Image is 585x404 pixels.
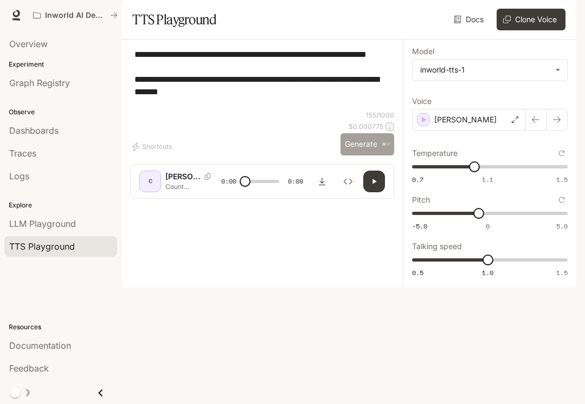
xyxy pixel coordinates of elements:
[482,175,493,184] span: 1.1
[434,114,497,125] p: [PERSON_NAME]
[28,4,123,26] button: All workspaces
[45,11,106,20] p: Inworld AI Demos
[412,175,423,184] span: 0.7
[340,133,394,155] button: Generate⌘⏎
[130,138,176,155] button: Shortcuts
[366,110,394,120] p: 155 / 1000
[556,175,568,184] span: 1.5
[382,141,390,148] p: ⌘⏎
[337,171,359,192] button: Inspect
[200,173,215,180] button: Copy Voice ID
[132,9,216,30] h1: TTS Playground
[420,64,550,75] div: inworld-tts-1
[349,122,383,131] p: $ 0.000775
[221,176,236,187] span: 0:00
[482,268,493,277] span: 1.0
[165,171,200,182] p: [PERSON_NAME]
[556,194,568,206] button: Reset to default
[288,176,303,187] span: 0:09
[412,196,430,204] p: Pitch
[412,149,458,157] p: Temperature
[452,9,488,30] a: Docs
[486,221,490,231] span: 0
[497,9,565,30] button: Clone Voice
[142,173,159,190] div: C
[165,182,217,191] p: Count [PERSON_NAME] of Transylvania—the ancient vampire and prince of night. He is the *shadow* I...
[556,221,568,231] span: 5.0
[412,97,432,105] p: Voice
[311,171,333,192] button: Download audio
[556,268,568,277] span: 1.5
[412,48,434,55] p: Model
[556,147,568,159] button: Reset to default
[412,268,423,277] span: 0.5
[412,221,427,231] span: -5.0
[413,60,567,80] div: inworld-tts-1
[412,243,462,250] p: Talking speed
